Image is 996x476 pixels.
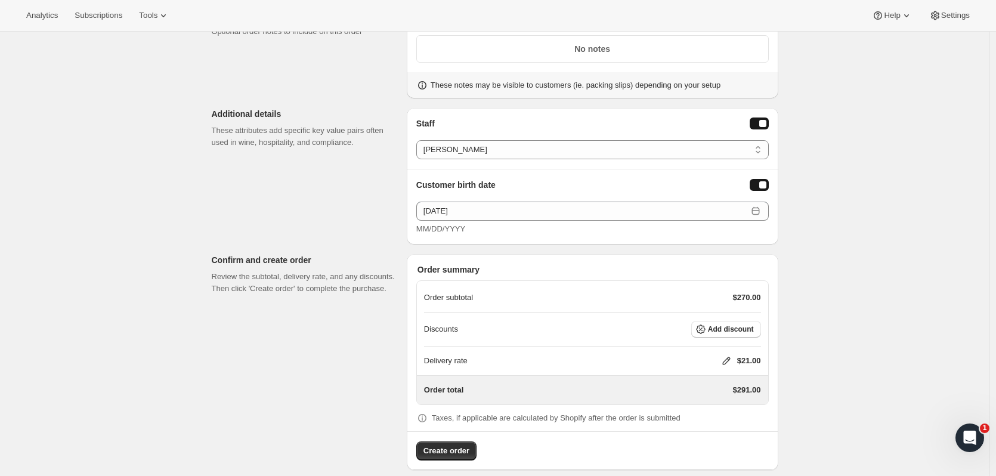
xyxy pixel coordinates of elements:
[139,11,157,20] span: Tools
[212,254,397,266] p: Confirm and create order
[423,445,469,457] span: Create order
[416,179,496,192] span: Customer birth date
[733,384,761,396] p: $291.00
[26,11,58,20] span: Analytics
[424,43,761,55] p: No notes
[424,384,463,396] p: Order total
[865,7,919,24] button: Help
[941,11,970,20] span: Settings
[416,118,435,131] span: Staff
[75,11,122,20] span: Subscriptions
[424,323,458,335] p: Discounts
[212,26,397,38] p: Optional order notes to include on this order
[737,355,761,367] p: $21.00
[424,355,468,367] p: Delivery rate
[431,79,720,91] p: These notes may be visible to customers (ie. packing slips) depending on your setup
[884,11,900,20] span: Help
[19,7,65,24] button: Analytics
[212,125,397,149] p: These attributes add specific key value pairs often used in wine, hospitality, and compliance.
[416,441,477,460] button: Create order
[980,424,989,433] span: 1
[424,292,473,304] p: Order subtotal
[708,324,754,334] span: Add discount
[750,118,769,129] button: Staff Selector
[432,412,681,424] p: Taxes, if applicable are calculated by Shopify after the order is submitted
[922,7,977,24] button: Settings
[132,7,177,24] button: Tools
[212,108,397,120] p: Additional details
[67,7,129,24] button: Subscriptions
[955,424,984,452] iframe: Intercom live chat
[750,179,769,191] button: Birthday Selector
[416,224,465,233] span: MM/DD/YYYY
[417,264,769,276] p: Order summary
[212,271,397,295] p: Review the subtotal, delivery rate, and any discounts. Then click 'Create order' to complete the ...
[691,321,761,338] button: Add discount
[733,292,761,304] p: $270.00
